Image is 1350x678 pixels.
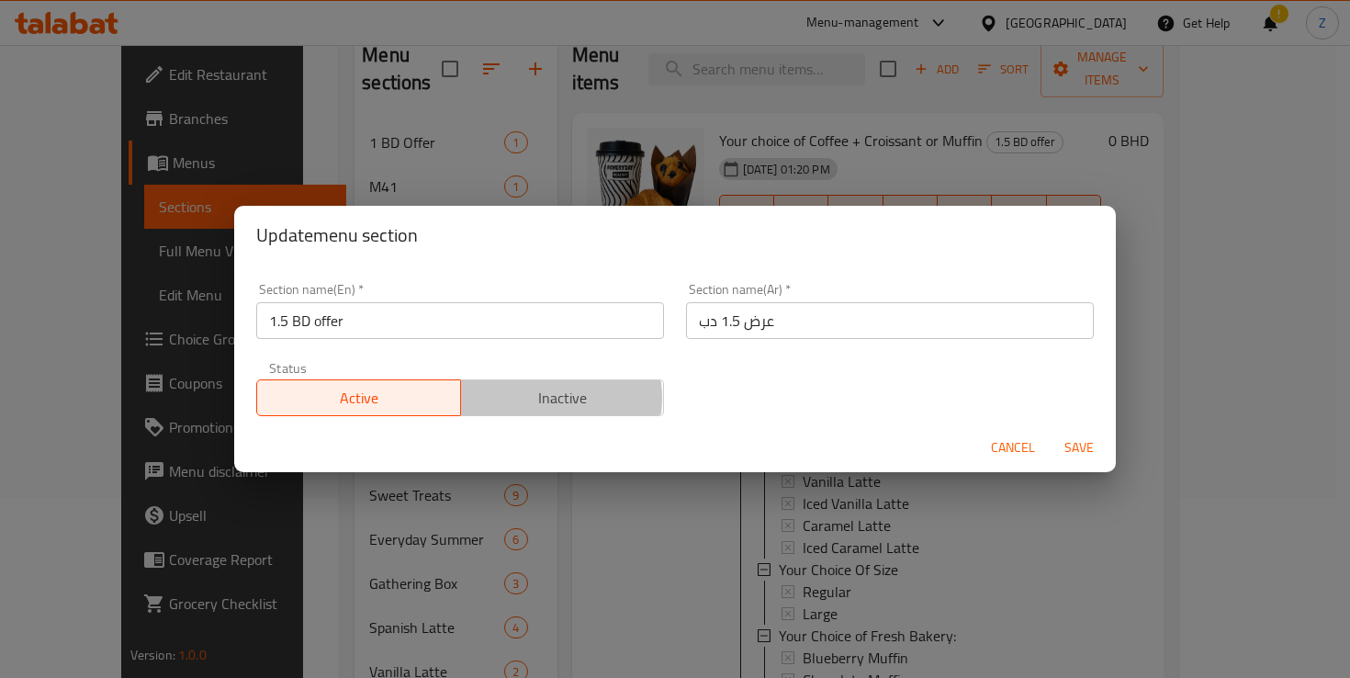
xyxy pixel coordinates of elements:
button: Inactive [460,379,665,416]
input: Please enter section name(en) [256,302,664,339]
span: Cancel [991,436,1035,459]
h2: Update menu section [256,220,1094,250]
span: Save [1057,436,1101,459]
span: Active [264,385,454,412]
input: Please enter section name(ar) [686,302,1094,339]
span: Inactive [468,385,658,412]
button: Active [256,379,461,416]
button: Save [1050,431,1108,465]
button: Cancel [984,431,1042,465]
